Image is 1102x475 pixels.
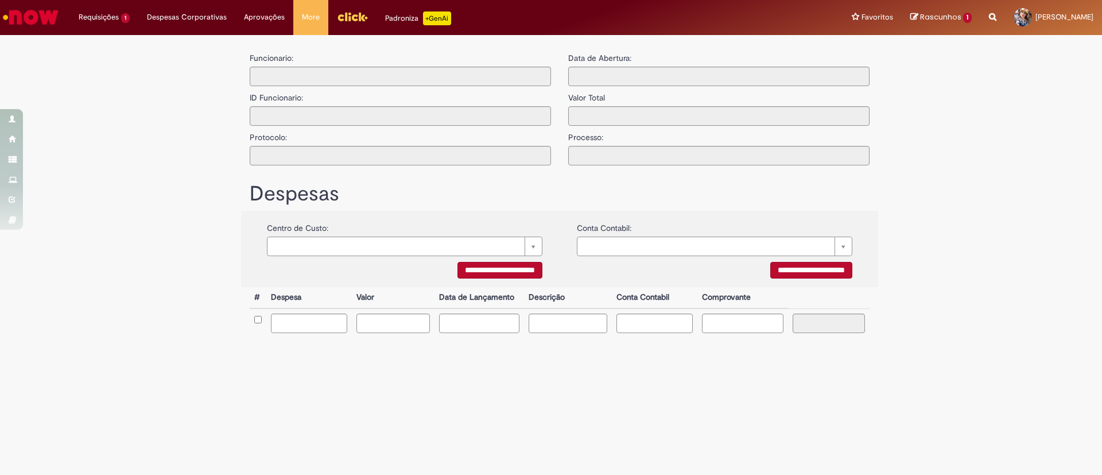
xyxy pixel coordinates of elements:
[250,287,266,308] th: #
[79,11,119,23] span: Requisições
[147,11,227,23] span: Despesas Corporativas
[524,287,611,308] th: Descrição
[963,13,972,23] span: 1
[577,217,631,234] label: Conta Contabil:
[244,11,285,23] span: Aprovações
[250,86,303,103] label: ID Funcionario:
[434,287,525,308] th: Data de Lançamento
[862,11,893,23] span: Favoritos
[612,287,697,308] th: Conta Contabil
[423,11,451,25] p: +GenAi
[266,287,352,308] th: Despesa
[1,6,60,29] img: ServiceNow
[920,11,961,22] span: Rascunhos
[568,126,603,143] label: Processo:
[385,11,451,25] div: Padroniza
[267,217,328,234] label: Centro de Custo:
[250,52,293,64] label: Funcionario:
[568,86,605,103] label: Valor Total
[121,13,130,23] span: 1
[250,126,287,143] label: Protocolo:
[1035,12,1093,22] span: [PERSON_NAME]
[697,287,789,308] th: Comprovante
[910,12,972,23] a: Rascunhos
[568,52,631,64] label: Data de Abertura:
[337,8,368,25] img: click_logo_yellow_360x200.png
[267,237,542,256] a: Limpar campo {0}
[577,237,852,256] a: Limpar campo {0}
[250,183,870,206] h1: Despesas
[352,287,434,308] th: Valor
[302,11,320,23] span: More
